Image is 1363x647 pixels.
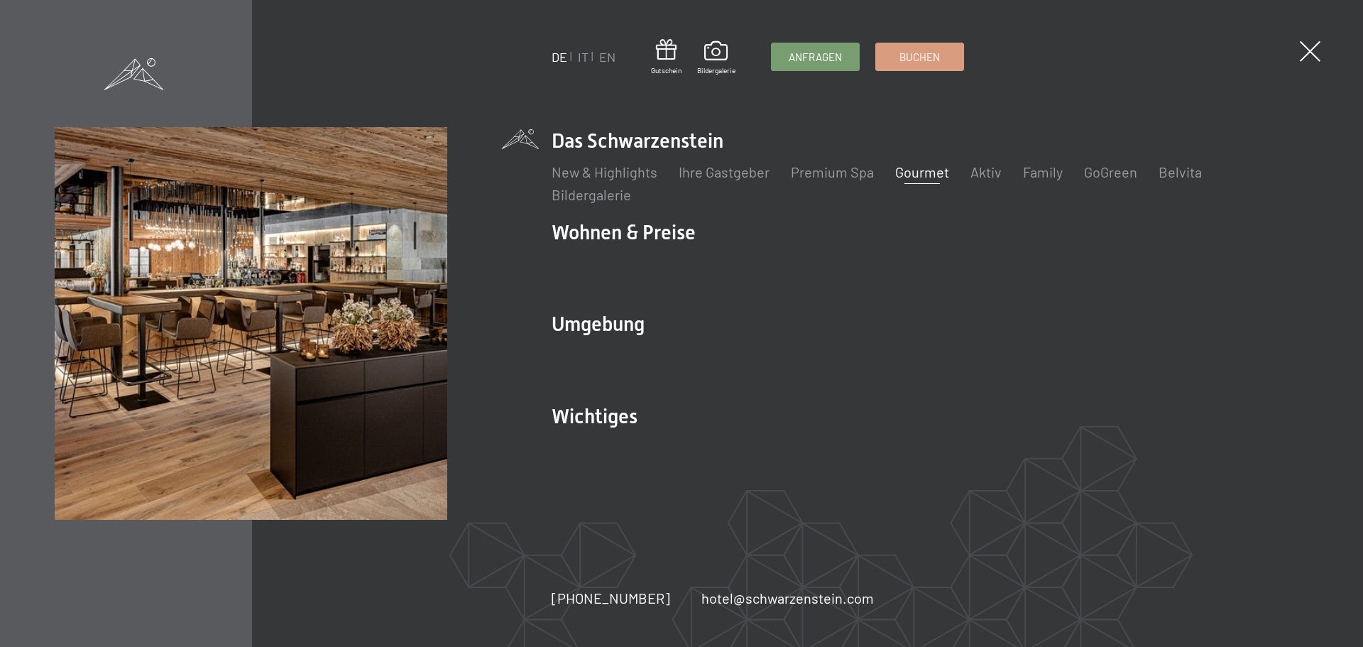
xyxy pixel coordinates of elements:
a: Family [1022,163,1062,180]
a: GoGreen [1083,163,1137,180]
span: Gutschein [650,65,681,75]
a: Bildergalerie [551,186,630,203]
a: Buchen [875,43,963,70]
a: Bildergalerie [696,41,735,75]
a: Ihre Gastgeber [678,163,769,180]
a: New & Highlights [551,163,657,180]
a: IT [577,49,588,65]
span: Anfragen [788,50,841,65]
a: Gourmet [894,163,948,180]
a: DE [551,49,566,65]
a: Belvita [1158,163,1201,180]
a: Premium Spa [790,163,873,180]
a: hotel@schwarzenstein.com [701,588,873,608]
a: EN [598,49,615,65]
a: Gutschein [650,39,681,75]
a: Anfragen [771,43,858,70]
a: Aktiv [970,163,1001,180]
span: [PHONE_NUMBER] [551,589,669,607]
a: [PHONE_NUMBER] [551,588,669,608]
span: Buchen [899,50,939,65]
span: Bildergalerie [696,65,735,75]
